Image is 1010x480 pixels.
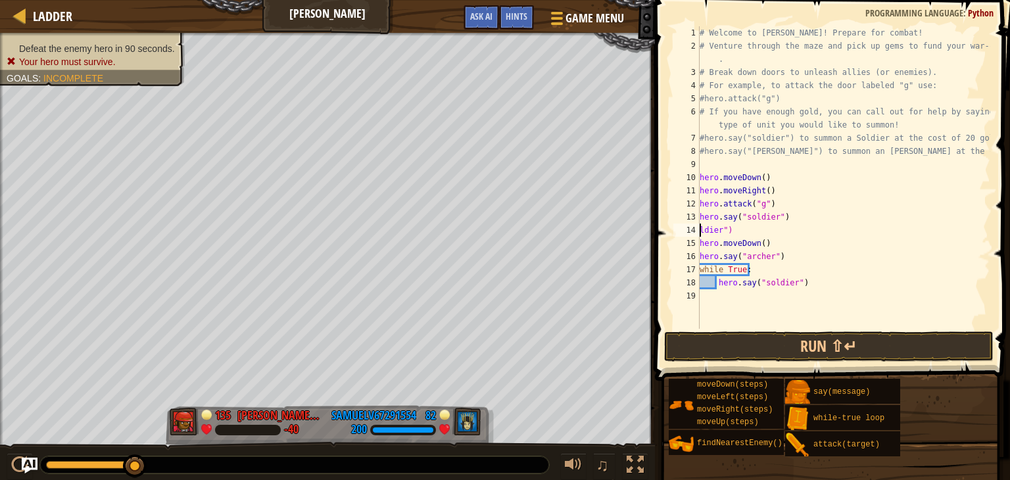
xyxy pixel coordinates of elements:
span: Programming language [865,7,963,19]
img: thang_avatar_frame.png [452,408,481,435]
span: findNearestEnemy() [697,439,782,448]
span: say(message) [813,387,870,396]
span: Incomplete [43,73,103,84]
a: Ladder [26,7,72,25]
span: ♫ [596,455,609,475]
span: Python [968,7,994,19]
span: Hints [506,10,527,22]
span: Your hero must survive. [19,57,116,67]
span: Goals [7,73,38,84]
span: moveRight(steps) [697,405,773,414]
div: SamuelV67291554 [331,407,416,424]
div: 19 [673,289,700,302]
div: 82 [423,407,436,419]
button: Ask AI [22,458,37,473]
div: 10 [673,171,700,184]
div: 5 [673,92,700,105]
div: 6 [673,105,700,132]
img: portrait.png [669,393,694,418]
span: Ladder [33,7,72,25]
div: 15 [673,237,700,250]
img: portrait.png [785,433,810,458]
span: Defeat the enemy hero in 90 seconds. [19,43,175,54]
span: moveDown(steps) [697,380,768,389]
div: 9 [673,158,700,171]
div: 13 [673,210,700,224]
button: ♫ [593,453,615,480]
div: [PERSON_NAME] 5S17 [237,407,323,424]
div: 11 [673,184,700,197]
button: Run ⇧↵ [664,331,994,362]
div: 135 [215,407,231,419]
div: 18 [673,276,700,289]
li: Defeat the enemy hero in 90 seconds. [7,42,175,55]
div: -40 [284,424,299,436]
div: 7 [673,132,700,145]
span: : [38,73,43,84]
div: 2 [673,39,700,66]
span: Ask AI [470,10,493,22]
span: : [963,7,968,19]
div: 14 [673,224,700,237]
img: thang_avatar_frame.png [170,408,199,435]
span: while-true loop [813,414,884,423]
div: 200 [351,424,367,436]
span: moveUp(steps) [697,418,759,427]
button: Ask AI [464,5,499,30]
div: 17 [673,263,700,276]
span: attack(target) [813,440,880,449]
button: Ctrl + P: Play [7,453,33,480]
button: Adjust volume [560,453,587,480]
div: 12 [673,197,700,210]
button: Game Menu [541,5,632,36]
img: portrait.png [785,380,810,405]
div: 8 [673,145,700,158]
img: portrait.png [785,406,810,431]
div: 4 [673,79,700,92]
img: portrait.png [669,431,694,456]
div: 1 [673,26,700,39]
div: 16 [673,250,700,263]
li: Your hero must survive. [7,55,175,68]
button: Toggle fullscreen [622,453,648,480]
span: moveLeft(steps) [697,393,768,402]
div: 3 [673,66,700,79]
span: Game Menu [565,10,624,27]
